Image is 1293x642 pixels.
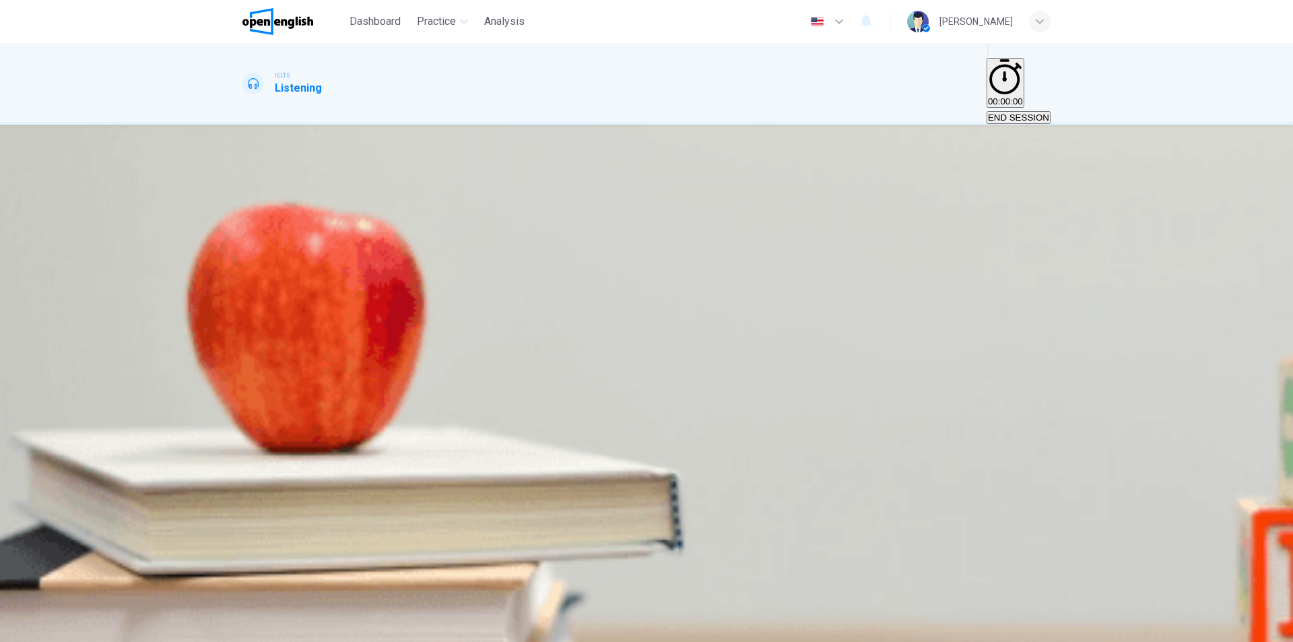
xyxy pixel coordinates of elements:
[987,58,1024,108] button: 00:00:00
[988,96,1023,106] span: 00:00:00
[350,13,401,30] span: Dashboard
[417,13,456,30] span: Practice
[479,9,530,34] button: Analysis
[988,113,1049,123] span: END SESSION
[987,58,1051,109] div: Hide
[411,9,473,34] button: Practice
[809,17,826,27] img: en
[275,80,322,96] h1: Listening
[275,71,290,80] span: IELTS
[242,8,344,35] a: OpenEnglish logo
[987,111,1051,124] button: END SESSION
[907,11,929,32] img: Profile picture
[344,9,406,34] button: Dashboard
[484,13,525,30] span: Analysis
[939,13,1013,30] div: [PERSON_NAME]
[242,8,313,35] img: OpenEnglish logo
[987,42,1051,58] div: Mute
